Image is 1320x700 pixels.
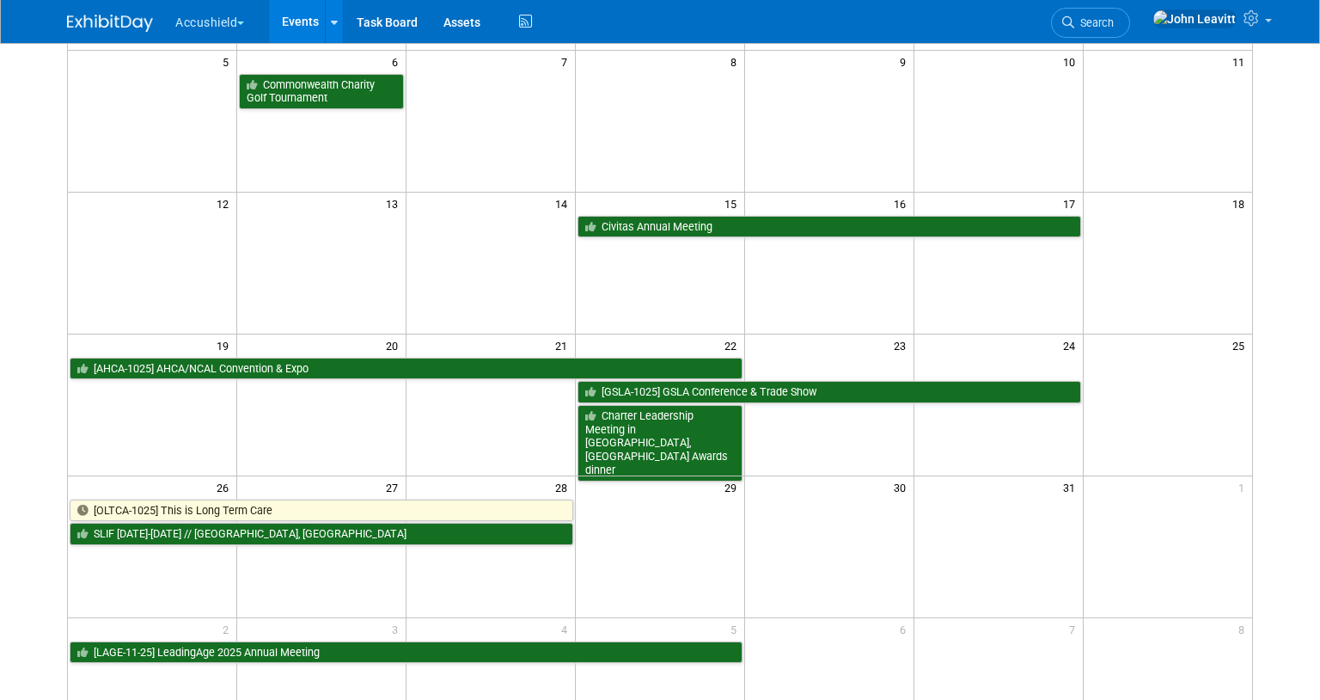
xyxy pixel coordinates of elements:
[559,51,575,72] span: 7
[1152,9,1237,28] img: John Leavitt
[70,358,742,380] a: [AHCA-1025] AHCA/NCAL Convention & Expo
[390,618,406,640] span: 3
[384,476,406,498] span: 27
[384,193,406,214] span: 13
[1067,618,1083,640] span: 7
[1231,51,1252,72] span: 11
[384,335,406,356] span: 20
[70,523,573,545] a: SLIF [DATE]-[DATE] // [GEOGRAPHIC_DATA], [GEOGRAPHIC_DATA]
[1061,335,1083,356] span: 24
[215,193,236,214] span: 12
[1231,193,1252,214] span: 18
[1074,16,1114,29] span: Search
[1061,51,1083,72] span: 10
[70,642,742,664] a: [LAGE-11-25] LeadingAge 2025 Annual Meeting
[577,405,742,482] a: Charter Leadership Meeting in [GEOGRAPHIC_DATA], [GEOGRAPHIC_DATA] Awards dinner
[1051,8,1130,38] a: Search
[221,51,236,72] span: 5
[892,335,914,356] span: 23
[239,74,404,109] a: Commonwealth Charity Golf Tournament
[67,15,153,32] img: ExhibitDay
[892,476,914,498] span: 30
[729,51,744,72] span: 8
[553,335,575,356] span: 21
[215,335,236,356] span: 19
[898,618,914,640] span: 6
[577,216,1081,238] a: Civitas Annual Meeting
[577,381,1081,403] a: [GSLA-1025] GSLA Conference & Trade Show
[898,51,914,72] span: 9
[1061,476,1083,498] span: 31
[723,193,744,214] span: 15
[892,193,914,214] span: 16
[553,193,575,214] span: 14
[390,51,406,72] span: 6
[559,618,575,640] span: 4
[553,476,575,498] span: 28
[70,500,573,522] a: [OLTCA-1025] This is Long Term Care
[1061,193,1083,214] span: 17
[723,335,744,356] span: 22
[1231,335,1252,356] span: 25
[1237,618,1252,640] span: 8
[221,618,236,640] span: 2
[723,476,744,498] span: 29
[1237,476,1252,498] span: 1
[729,618,744,640] span: 5
[215,476,236,498] span: 26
